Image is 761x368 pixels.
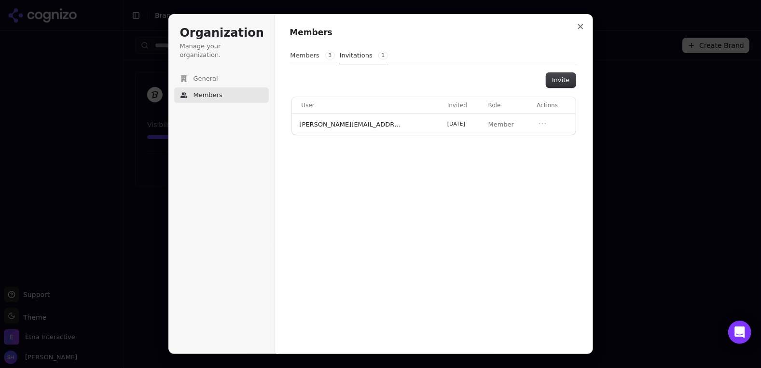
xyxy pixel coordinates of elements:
[290,27,578,39] h1: Members
[533,97,575,113] th: Actions
[180,42,263,59] p: Manage your organization.
[488,120,526,129] p: Member
[572,18,589,35] button: Close modal
[290,46,335,65] button: Members
[325,52,335,59] span: 3
[537,118,548,129] button: Open menu
[546,73,575,87] button: Invite
[194,91,222,99] span: Members
[180,26,263,41] h1: Organization
[292,97,443,113] th: User
[728,321,751,344] div: Open Intercom Messenger
[484,97,533,113] th: Role
[174,71,269,86] button: General
[339,46,388,65] button: Invitations
[174,87,269,103] button: Members
[447,121,465,127] span: [DATE]
[378,52,388,59] span: 1
[194,74,218,83] span: General
[300,120,401,129] span: [PERSON_NAME][EMAIL_ADDRESS][DOMAIN_NAME]
[443,97,484,113] th: Invited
